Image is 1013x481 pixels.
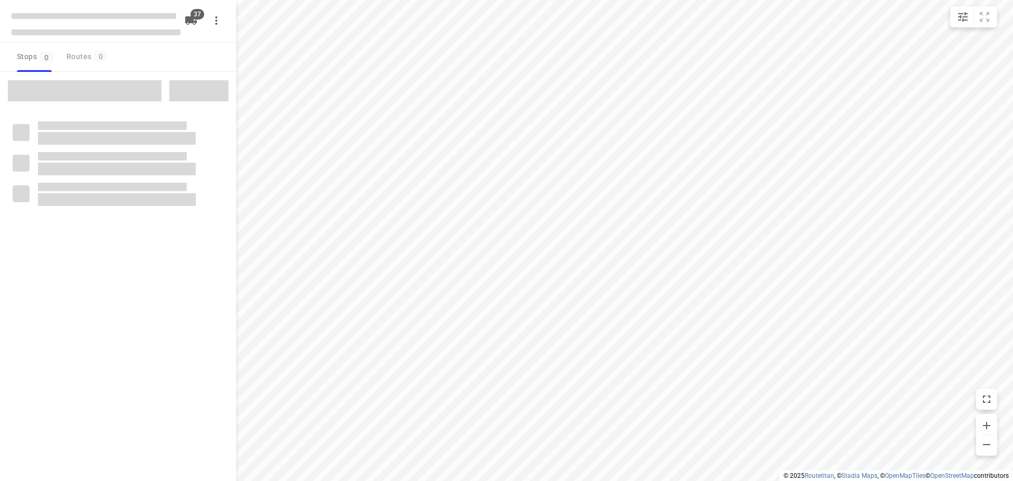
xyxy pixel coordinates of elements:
[783,472,1009,479] li: © 2025 , © , © © contributors
[930,472,974,479] a: OpenStreetMap
[842,472,877,479] a: Stadia Maps
[805,472,834,479] a: Routetitan
[885,472,925,479] a: OpenMapTiles
[950,6,997,27] div: small contained button group
[952,6,973,27] button: Map settings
